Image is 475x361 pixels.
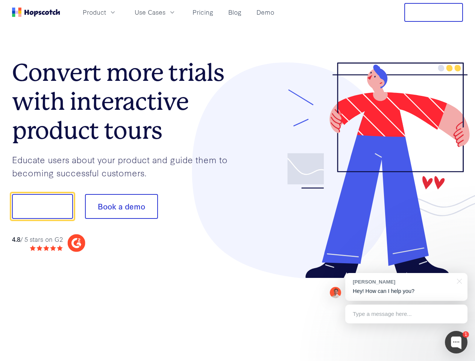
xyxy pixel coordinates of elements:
button: Use Cases [130,6,181,18]
span: Use Cases [135,8,165,17]
button: Product [78,6,121,18]
p: Hey! How can I help you? [353,287,460,295]
p: Educate users about your product and guide them to becoming successful customers. [12,153,238,179]
button: Book a demo [85,194,158,219]
div: / 5 stars on G2 [12,235,63,244]
div: [PERSON_NAME] [353,278,452,285]
a: Blog [225,6,244,18]
div: 1 [463,331,469,338]
a: Home [12,8,60,17]
div: Type a message here... [345,305,467,323]
h1: Convert more trials with interactive product tours [12,58,238,145]
button: Free Trial [404,3,463,22]
span: Product [83,8,106,17]
a: Demo [253,6,277,18]
button: Show me! [12,194,73,219]
strong: 4.8 [12,235,20,243]
a: Pricing [190,6,216,18]
img: Mark Spera [330,287,341,298]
